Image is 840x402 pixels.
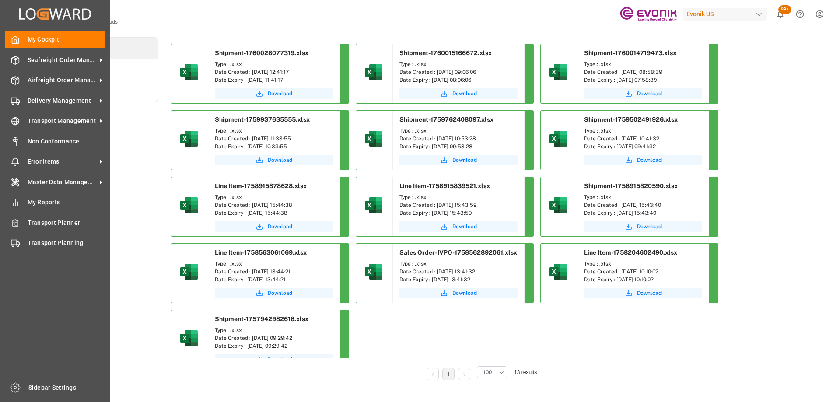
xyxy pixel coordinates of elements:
span: Download [268,156,292,164]
div: Date Expiry : [DATE] 08:06:06 [399,76,518,84]
button: Download [584,221,702,232]
li: Previous Page [427,368,439,380]
img: microsoft-excel-2019--v1.png [363,261,384,282]
div: Evonik US [683,8,767,21]
span: Transport Planner [28,218,106,227]
span: Shipment-1760028077319.xlsx [215,49,308,56]
div: Date Created : [DATE] 12:41:17 [215,68,333,76]
span: Download [268,289,292,297]
span: Shipment-1759502491926.xlsx [584,116,678,123]
div: Type : .xlsx [399,193,518,201]
div: Date Expiry : [DATE] 15:44:38 [215,209,333,217]
div: Date Expiry : [DATE] 09:53:28 [399,143,518,150]
span: Line Item-1758915878628.xlsx [215,182,307,189]
div: Date Expiry : [DATE] 09:41:32 [584,143,702,150]
div: Date Expiry : [DATE] 15:43:40 [584,209,702,217]
img: microsoft-excel-2019--v1.png [178,128,199,149]
span: Download [637,90,661,98]
span: Download [452,289,477,297]
span: Sales Order-IVPO-1758562892061.xlsx [399,249,517,256]
a: My Cockpit [5,31,105,48]
div: Date Created : [DATE] 15:43:59 [399,201,518,209]
div: Date Created : [DATE] 10:41:32 [584,135,702,143]
div: Date Expiry : [DATE] 13:41:32 [399,276,518,283]
span: 99+ [778,5,791,14]
div: Date Created : [DATE] 15:43:40 [584,201,702,209]
div: Date Created : [DATE] 09:06:06 [399,68,518,76]
a: 1 [447,371,450,378]
div: Type : .xlsx [215,260,333,268]
div: Type : .xlsx [215,60,333,68]
div: Type : .xlsx [215,326,333,334]
img: microsoft-excel-2019--v1.png [178,261,199,282]
span: 13 results [514,369,537,375]
span: Shipment-1759762408097.xlsx [399,116,493,123]
span: 100 [483,368,492,376]
img: Evonik-brand-mark-Deep-Purple-RGB.jpeg_1700498283.jpeg [620,7,677,22]
button: Download [584,155,702,165]
span: Sidebar Settings [28,383,107,392]
img: microsoft-excel-2019--v1.png [548,62,569,83]
a: Transport Planner [5,214,105,231]
span: Seafreight Order Management [28,56,97,65]
button: Help Center [790,4,810,24]
img: microsoft-excel-2019--v1.png [178,328,199,349]
button: Download [215,354,333,365]
span: Error Items [28,157,97,166]
span: Delivery Management [28,96,97,105]
span: Shipment-1760014719473.xlsx [584,49,676,56]
div: Date Created : [DATE] 09:29:42 [215,334,333,342]
a: Transport Planning [5,234,105,252]
div: Type : .xlsx [584,260,702,268]
button: Download [399,88,518,99]
span: Shipment-1758915820590.xlsx [584,182,678,189]
div: Type : .xlsx [584,60,702,68]
button: show 100 new notifications [770,4,790,24]
li: Next Page [458,368,470,380]
span: Master Data Management [28,178,97,187]
span: Download [268,223,292,231]
img: microsoft-excel-2019--v1.png [363,195,384,216]
div: Type : .xlsx [399,60,518,68]
span: My Reports [28,198,106,207]
span: Download [452,156,477,164]
div: Type : .xlsx [584,127,702,135]
a: Non Conformance [5,133,105,150]
a: Download [215,88,333,99]
div: Date Created : [DATE] 10:10:02 [584,268,702,276]
div: Date Created : [DATE] 08:58:39 [584,68,702,76]
span: Shipment-1760015166672.xlsx [399,49,492,56]
img: microsoft-excel-2019--v1.png [178,195,199,216]
button: open menu [477,366,507,378]
a: My Reports [5,194,105,211]
button: Download [399,221,518,232]
button: Download [584,288,702,298]
img: microsoft-excel-2019--v1.png [178,62,199,83]
span: Shipment-1757942982618.xlsx [215,315,308,322]
span: Download [268,356,292,364]
div: Date Created : [DATE] 11:33:55 [215,135,333,143]
span: Download [452,223,477,231]
div: Date Expiry : [DATE] 10:10:02 [584,276,702,283]
img: microsoft-excel-2019--v1.png [548,195,569,216]
li: 1 [442,368,455,380]
a: Download [399,155,518,165]
span: Line Item-1758204602490.xlsx [584,249,677,256]
span: Transport Management [28,116,97,126]
div: Date Expiry : [DATE] 07:58:39 [584,76,702,84]
img: microsoft-excel-2019--v1.png [548,128,569,149]
button: Download [215,288,333,298]
span: Download [268,90,292,98]
div: Type : .xlsx [399,260,518,268]
button: Download [399,288,518,298]
div: Type : .xlsx [215,127,333,135]
button: Download [584,88,702,99]
button: Download [215,155,333,165]
div: Date Expiry : [DATE] 13:44:21 [215,276,333,283]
